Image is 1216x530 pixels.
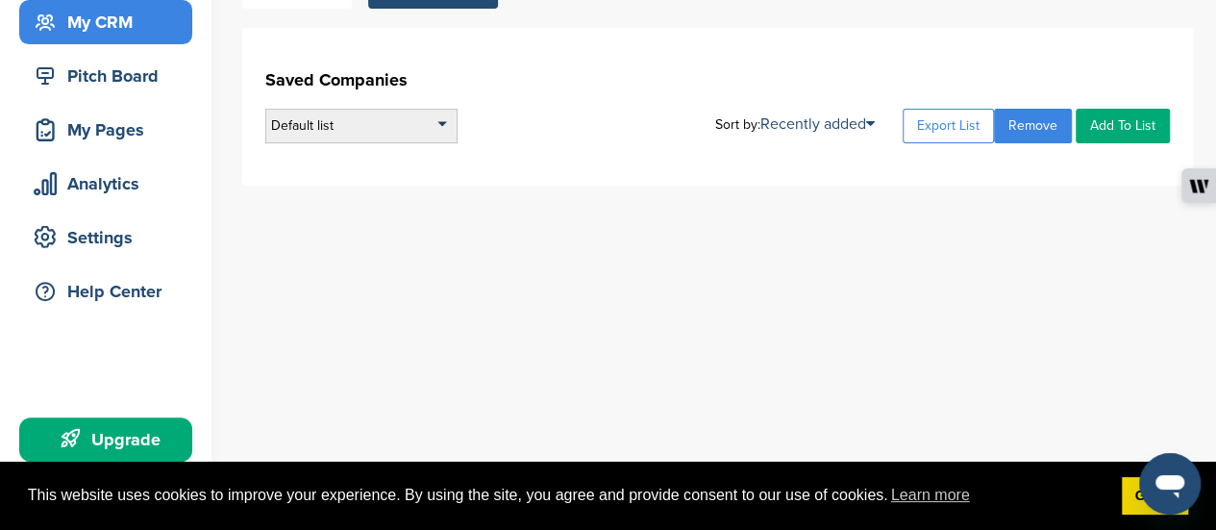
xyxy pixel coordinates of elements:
[29,113,192,147] div: My Pages
[265,63,1170,97] h1: Saved Companies
[1139,453,1201,515] iframe: Button to launch messaging window
[888,481,973,510] a: learn more about cookies
[19,162,192,206] a: Analytics
[1122,477,1188,516] a: dismiss cookie message
[19,54,192,98] a: Pitch Board
[19,417,192,462] a: Upgrade
[265,109,458,143] div: Default list
[1076,109,1170,143] a: Add To List
[29,166,192,201] div: Analytics
[28,481,1106,510] span: This website uses cookies to improve your experience. By using the site, you agree and provide co...
[760,114,875,134] a: Recently added
[903,109,994,143] a: Export List
[715,116,875,132] div: Sort by:
[29,59,192,93] div: Pitch Board
[29,274,192,309] div: Help Center
[19,108,192,152] a: My Pages
[29,422,192,457] div: Upgrade
[994,109,1072,143] a: Remove
[29,220,192,255] div: Settings
[29,5,192,39] div: My CRM
[19,269,192,314] a: Help Center
[19,215,192,260] a: Settings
